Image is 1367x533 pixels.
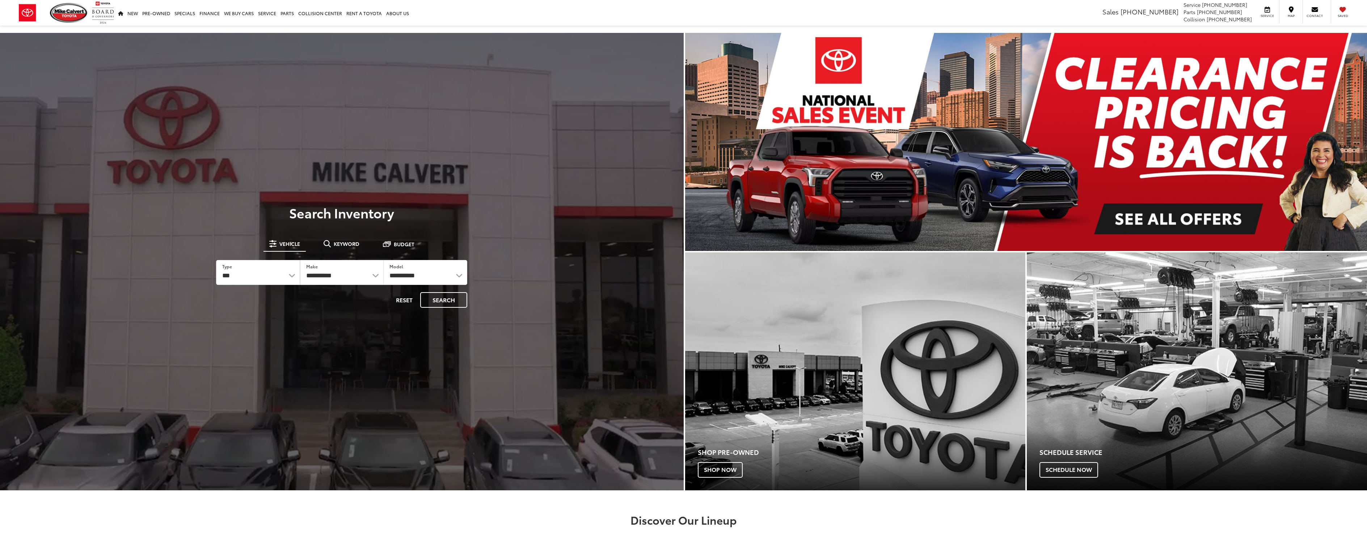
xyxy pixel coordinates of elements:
button: Reset [390,292,419,308]
label: Make [306,263,318,269]
span: Budget [394,242,414,247]
span: Collision [1184,16,1205,23]
span: [PHONE_NUMBER] [1202,1,1247,8]
span: Vehicle [279,241,300,246]
h4: Schedule Service [1039,449,1367,456]
span: [PHONE_NUMBER] [1121,7,1178,16]
div: Toyota [1027,252,1367,490]
h3: Search Inventory [30,205,653,220]
span: [PHONE_NUMBER] [1207,16,1252,23]
label: Model [389,263,403,269]
label: Type [222,263,232,269]
h4: Shop Pre-Owned [698,449,1025,456]
span: Saved [1335,13,1351,18]
span: Sales [1102,7,1119,16]
a: Shop Pre-Owned Shop Now [685,252,1025,490]
span: Parts [1184,8,1195,16]
span: Map [1283,13,1299,18]
div: Toyota [685,252,1025,490]
span: Keyword [334,241,359,246]
button: Search [420,292,467,308]
h2: Discover Our Lineup [429,514,939,526]
span: Service [1259,13,1275,18]
img: Mike Calvert Toyota [50,3,88,23]
span: Shop Now [698,462,743,477]
span: Service [1184,1,1201,8]
a: Schedule Service Schedule Now [1027,252,1367,490]
span: Schedule Now [1039,462,1098,477]
span: Contact [1307,13,1323,18]
span: [PHONE_NUMBER] [1197,8,1242,16]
